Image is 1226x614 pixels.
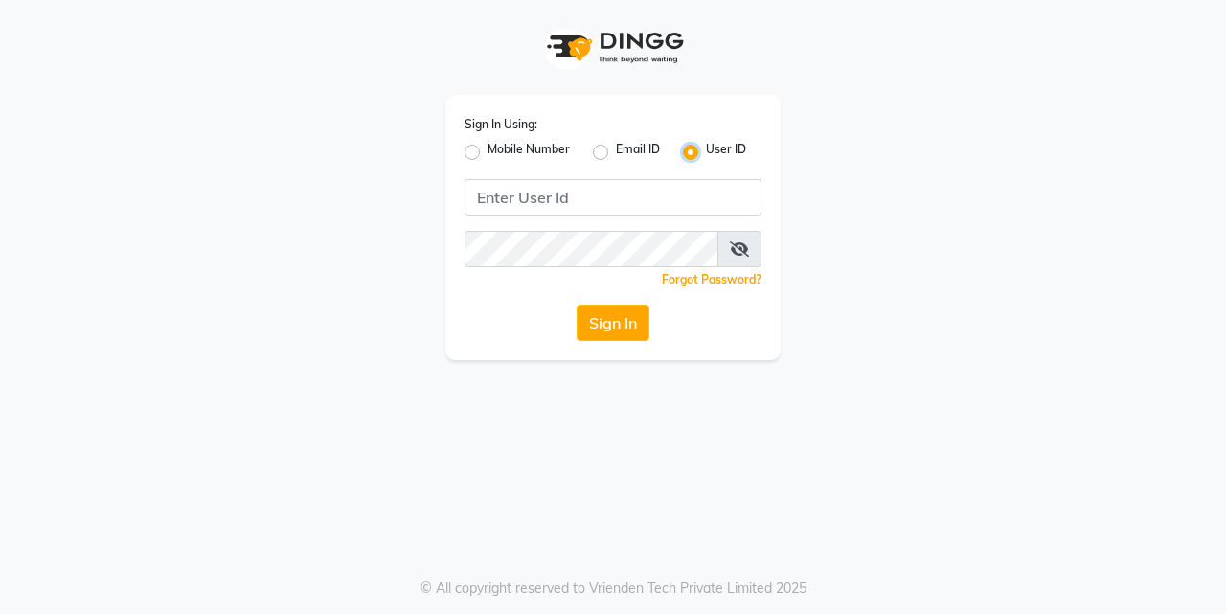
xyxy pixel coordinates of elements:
[465,231,718,267] input: Username
[616,141,660,164] label: Email ID
[465,179,761,216] input: Username
[465,116,537,133] label: Sign In Using:
[577,305,649,341] button: Sign In
[706,141,746,164] label: User ID
[536,19,690,76] img: logo1.svg
[488,141,570,164] label: Mobile Number
[662,272,761,286] a: Forgot Password?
